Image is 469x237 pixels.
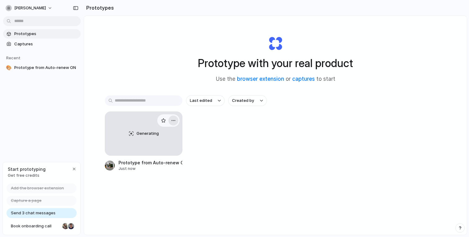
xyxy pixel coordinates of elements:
[11,210,56,216] span: Send 3 chat messages
[62,222,69,230] div: Nicole Kubica
[232,98,254,104] span: Created by
[84,4,114,11] h2: Prototypes
[11,223,60,229] span: Book onboarding call
[198,55,353,71] h1: Prototype with your real product
[228,95,267,106] button: Created by
[190,98,212,104] span: Last edited
[118,159,182,166] div: Prototype from Auto-renew ON
[3,3,56,13] button: [PERSON_NAME]
[3,29,81,39] a: Prototypes
[136,130,159,137] span: Generating
[14,5,46,11] span: [PERSON_NAME]
[118,166,182,171] div: Just now
[8,172,46,179] span: Get free credits
[216,75,335,83] span: Use the or to start
[67,222,75,230] div: Christian Iacullo
[6,55,20,60] span: Recent
[14,31,78,37] span: Prototypes
[7,221,77,231] a: Book onboarding call
[292,76,315,82] a: captures
[11,185,64,191] span: Add the browser extension
[8,166,46,172] span: Start prototyping
[3,63,81,72] a: 🎨Prototype from Auto-renew ON
[3,39,81,49] a: Captures
[11,198,42,204] span: Capture a page
[237,76,284,82] a: browser extension
[14,41,78,47] span: Captures
[14,65,78,71] span: Prototype from Auto-renew ON
[186,95,225,106] button: Last edited
[6,65,12,71] div: 🎨
[105,112,182,171] a: GeneratingPrototype from Auto-renew ONJust now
